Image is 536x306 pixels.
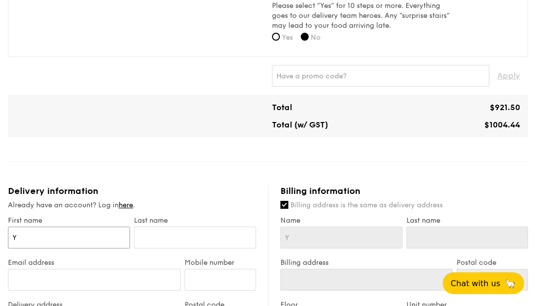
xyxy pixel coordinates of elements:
[443,272,524,294] button: Chat with us🦙
[8,185,98,196] span: Delivery information
[185,258,256,267] label: Mobile number
[272,33,280,41] input: Yes
[301,33,309,41] input: No
[490,103,520,112] span: $921.50
[457,258,528,267] label: Postal code
[504,278,516,289] span: 🦙
[119,201,133,209] a: here
[8,216,130,225] label: First name
[272,65,489,87] input: Have a promo code?
[280,201,288,209] input: Billing address is the same as delivery address
[484,120,520,129] span: $1004.44
[280,258,453,267] label: Billing address
[134,216,256,225] label: Last name
[290,201,443,209] span: Billing address is the same as delivery address
[311,33,321,42] span: No
[406,216,529,225] label: Last name
[282,33,293,42] span: Yes
[451,279,500,288] span: Chat with us
[497,65,520,87] span: Apply
[8,200,256,210] div: Already have an account? Log in .
[272,103,292,112] span: Total
[272,120,328,129] span: Total (w/ GST)
[280,216,402,225] label: Name
[280,185,360,196] span: Billing information
[8,258,181,267] label: Email address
